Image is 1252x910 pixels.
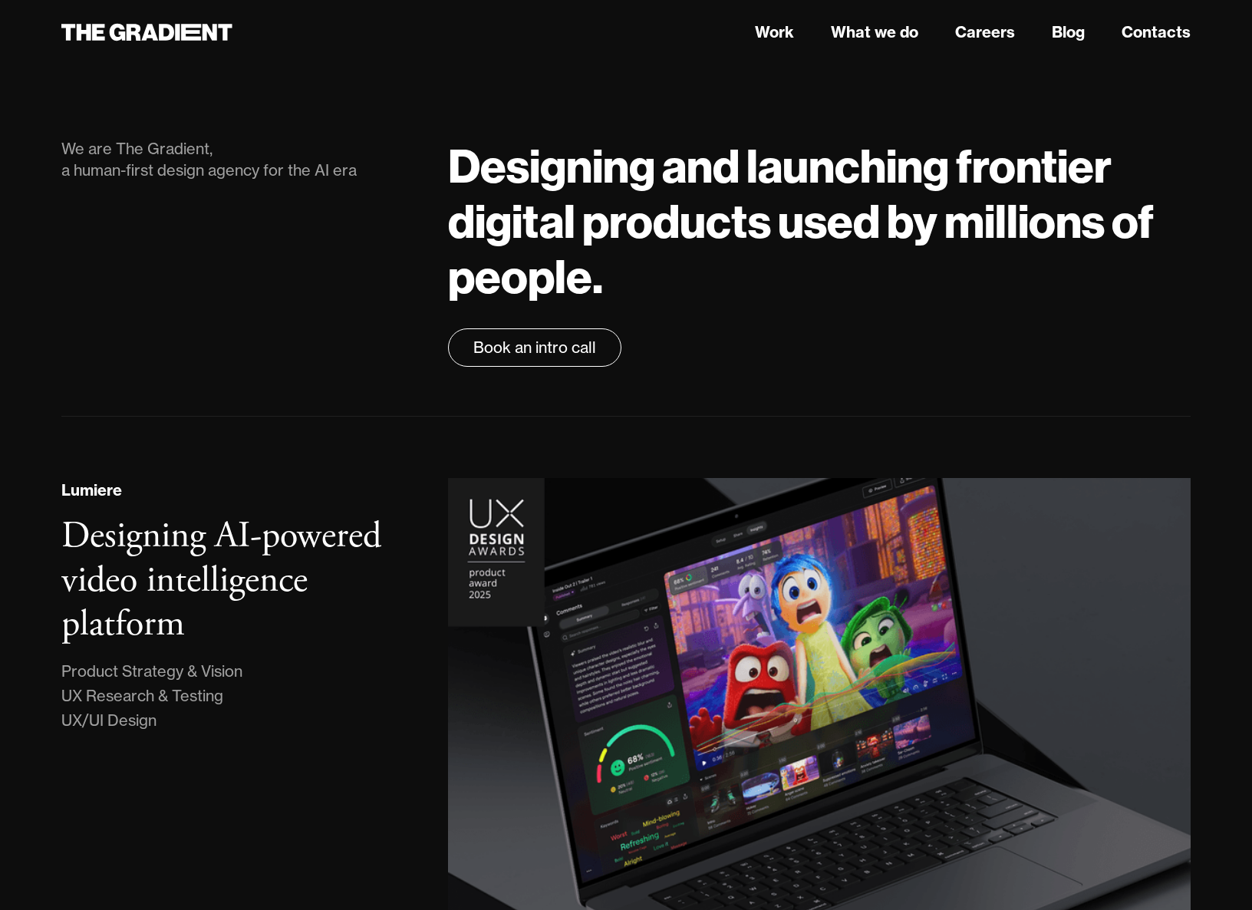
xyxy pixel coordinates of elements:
[755,21,794,44] a: Work
[448,138,1191,304] h1: Designing and launching frontier digital products used by millions of people.
[61,479,122,502] div: Lumiere
[61,513,381,648] h3: Designing AI-powered video intelligence platform
[831,21,918,44] a: What we do
[955,21,1015,44] a: Careers
[1122,21,1191,44] a: Contacts
[61,659,242,733] div: Product Strategy & Vision UX Research & Testing UX/UI Design
[61,138,417,181] div: We are The Gradient, a human-first design agency for the AI era
[1052,21,1085,44] a: Blog
[448,328,621,367] a: Book an intro call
